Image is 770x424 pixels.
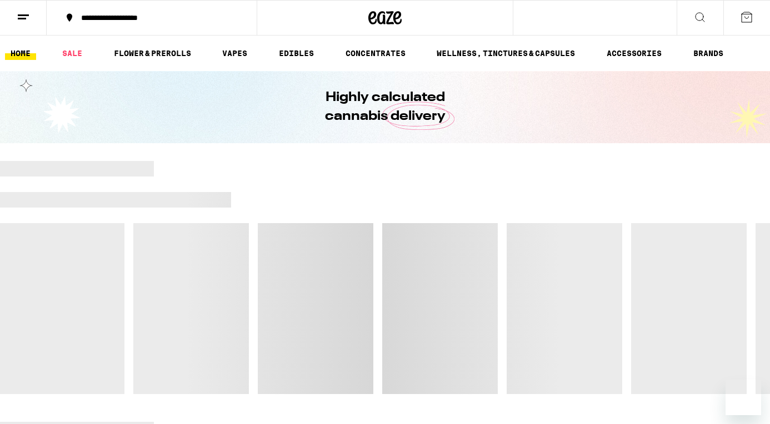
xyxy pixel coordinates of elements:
[217,47,253,60] a: VAPES
[108,47,197,60] a: FLOWER & PREROLLS
[57,47,88,60] a: SALE
[293,88,477,126] h1: Highly calculated cannabis delivery
[726,380,761,415] iframe: Button to launch messaging window
[431,47,581,60] a: WELLNESS, TINCTURES & CAPSULES
[601,47,667,60] a: ACCESSORIES
[5,47,36,60] a: HOME
[273,47,319,60] a: EDIBLES
[340,47,411,60] a: CONCENTRATES
[688,47,729,60] a: BRANDS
